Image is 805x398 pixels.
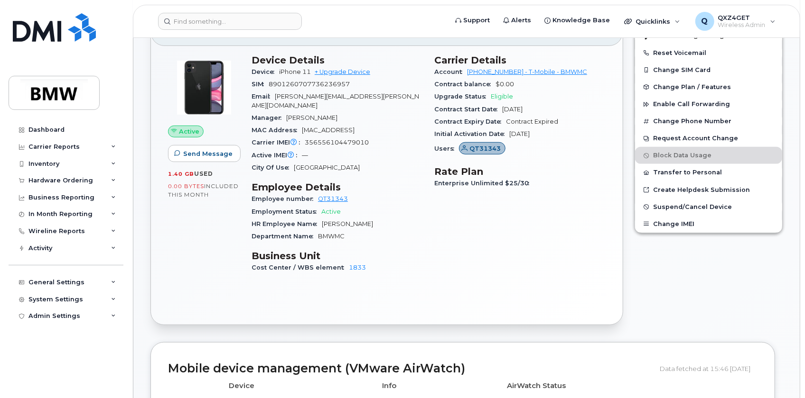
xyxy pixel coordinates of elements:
span: 1.40 GB [168,171,194,177]
span: SIM [252,81,269,88]
span: Department Name [252,233,318,240]
span: Contract Expired [506,118,558,125]
h3: Business Unit [252,250,423,262]
button: Suspend/Cancel Device [635,199,782,216]
h3: Device Details [252,54,423,66]
span: Email [252,93,275,100]
a: Create Helpdesk Submission [635,181,782,199]
button: Change Phone Number [635,113,782,130]
span: Send Message [183,149,233,158]
div: Quicklinks [618,12,687,31]
a: 1833 [349,264,366,271]
span: Quicklinks [636,18,670,25]
span: Initial Activation Date [434,130,509,137]
span: Active [179,127,199,136]
span: Account [434,68,467,75]
a: QT31343 [459,145,505,152]
button: Request Account Change [635,130,782,147]
span: Users [434,145,459,152]
span: Enable Call Forwarding [653,101,730,108]
a: + Upgrade Device [315,68,370,75]
span: Active [321,208,341,215]
div: QXZ4GET [689,12,782,31]
span: Employment Status [252,208,321,215]
span: Enterprise Unlimited $25/30 [434,180,534,187]
span: Active IMEI [252,152,302,159]
span: Upgrade Status [434,93,491,100]
button: Change Plan / Features [635,79,782,96]
span: Suspend/Cancel Device [653,203,732,210]
span: City Of Use [252,164,294,171]
span: iPhone 11 [279,68,311,75]
span: Carrier IMEI [252,139,305,146]
span: Contract Start Date [434,106,502,113]
button: Reset Voicemail [635,45,782,62]
h3: Rate Plan [434,166,606,177]
span: [GEOGRAPHIC_DATA] [294,164,360,171]
span: [PERSON_NAME] [322,220,373,227]
a: Alerts [496,11,538,30]
h3: Employee Details [252,181,423,193]
a: Support [449,11,496,30]
button: Block Data Usage [635,147,782,164]
span: Device [252,68,279,75]
span: [PERSON_NAME][EMAIL_ADDRESS][PERSON_NAME][DOMAIN_NAME] [252,93,419,109]
span: $0.00 [496,81,514,88]
span: MAC Address [252,127,302,134]
span: [DATE] [502,106,523,113]
input: Find something... [158,13,302,30]
span: Wireless Admin [718,21,766,29]
span: Contract balance [434,81,496,88]
span: Knowledge Base [552,16,610,25]
button: Send Message [168,145,241,162]
span: 8901260707736236957 [269,81,350,88]
span: Manager [252,114,286,121]
span: QXZ4GET [718,14,766,21]
h2: Mobile device management (VMware AirWatch) [168,362,653,375]
span: [MAC_ADDRESS] [302,127,355,134]
h4: Device [175,382,309,390]
span: Add Roaming Package [643,32,729,41]
span: 356556104479010 [305,139,369,146]
span: QT31343 [470,144,501,153]
span: [DATE] [509,130,530,137]
a: QT31343 [318,195,348,202]
button: Change IMEI [635,216,782,233]
span: used [194,170,213,177]
span: Alerts [511,16,531,25]
span: Employee number [252,195,318,202]
span: BMWMC [318,233,345,240]
button: Change SIM Card [635,62,782,79]
h4: Info [323,382,456,390]
span: included this month [168,182,239,198]
span: 0.00 Bytes [168,183,204,190]
span: Contract Expiry Date [434,118,506,125]
div: Data fetched at 15:46 [DATE] [660,360,758,378]
img: iPhone_11.jpg [176,59,233,116]
span: Cost Center / WBS element [252,264,349,271]
a: [PHONE_NUMBER] - T-Mobile - BMWMC [467,68,587,75]
iframe: Messenger Launcher [764,357,798,391]
button: Transfer to Personal [635,164,782,181]
span: — [302,152,308,159]
span: Q [702,16,708,27]
h3: Carrier Details [434,54,606,66]
span: Change Plan / Features [653,83,731,90]
button: Enable Call Forwarding [635,96,782,113]
h4: AirWatch Status [470,382,603,390]
a: Knowledge Base [538,11,617,30]
span: Eligible [491,93,513,100]
span: HR Employee Name [252,220,322,227]
span: [PERSON_NAME] [286,114,337,121]
span: Support [463,16,490,25]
